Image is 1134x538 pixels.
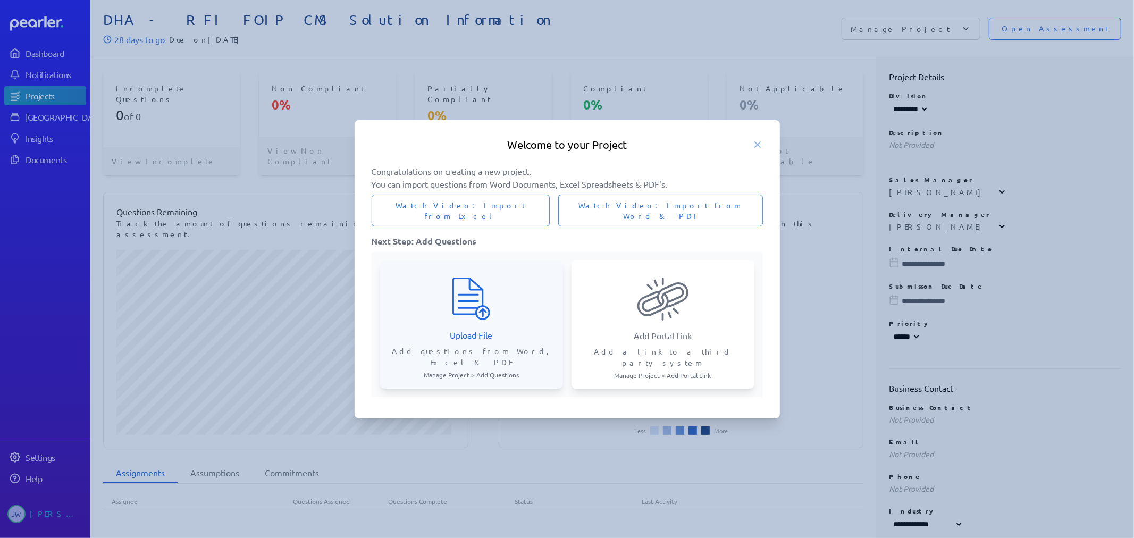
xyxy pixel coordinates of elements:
[389,370,555,380] p: Manage Project > Add Questions
[372,235,763,248] p: Next Step: Add Questions
[372,178,763,190] p: You can import questions from Word Documents, Excel Spreadsheets & PDF's.
[389,329,555,341] h4: Upload File
[580,371,746,380] p: Manage Project > Add Portal Link
[558,195,763,226] button: Watch Video: Import from Word & PDF
[372,137,763,152] h5: Welcome to your Project
[580,329,746,342] h4: Add Portal Link
[571,200,750,221] span: Watch Video: Import from Word & PDF
[372,165,763,178] p: Congratulations on creating a new project.
[580,346,746,368] p: Add a link to a third party system
[389,346,555,368] p: Add questions from Word, Excel & PDF
[384,200,537,221] span: Watch Video: Import from Excel
[372,195,550,226] button: Watch Video: Import from Excel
